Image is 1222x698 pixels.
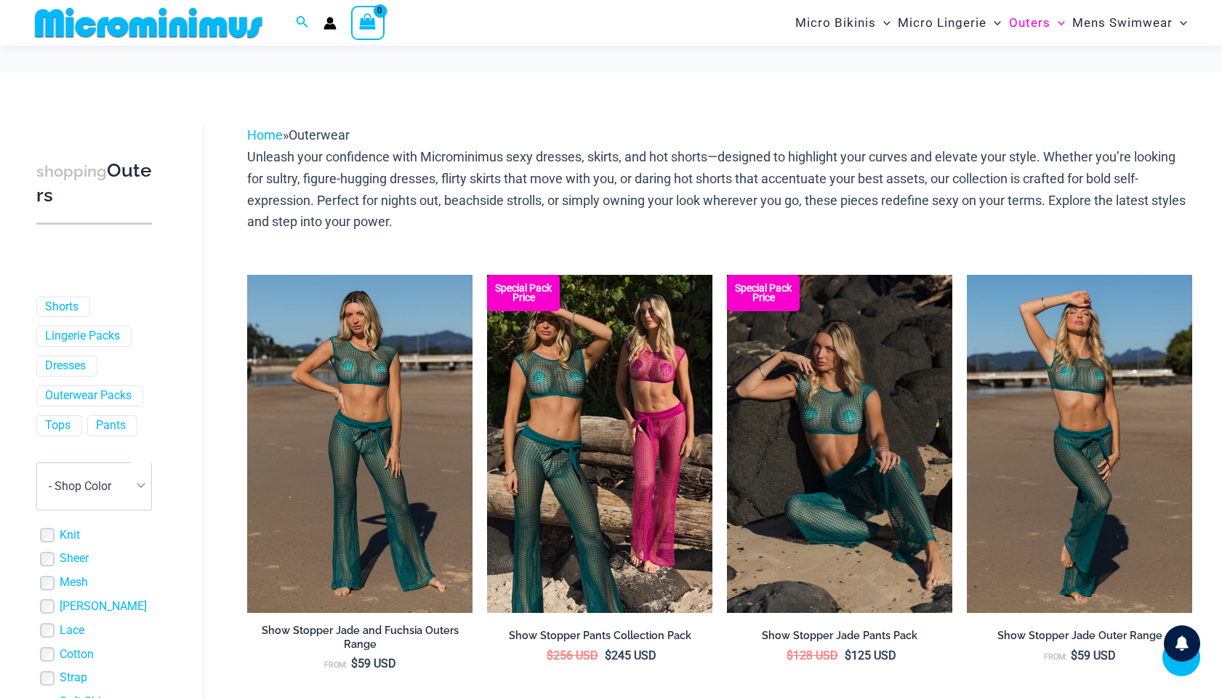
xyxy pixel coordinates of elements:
a: Tops [45,418,71,433]
img: Show Stopper Jade 366 Top 5007 pants 03 [247,275,473,613]
span: » [247,127,350,143]
a: Show Stopper Jade Outer Range [967,629,1192,648]
a: Account icon link [323,17,337,30]
p: Unleash your confidence with Microminimus sexy dresses, skirts, and hot shorts—designed to highli... [247,146,1192,233]
a: Strap [60,670,87,686]
a: [PERSON_NAME] [60,599,147,614]
a: Pants [96,418,126,433]
a: Outerwear Packs [45,388,132,404]
a: Lace [60,623,84,638]
a: OutersMenu ToggleMenu Toggle [1005,4,1069,41]
a: Show Stopper Jade 366 Top 5007 pants 01Show Stopper Jade 366 Top 5007 pants 05Show Stopper Jade 3... [967,275,1192,613]
a: Micro BikinisMenu ToggleMenu Toggle [792,4,894,41]
bdi: 245 USD [605,649,656,662]
a: Cotton [60,647,94,662]
img: Show Stopper Jade 366 Top 5007 pants 01 [967,275,1192,613]
b: Special Pack Price [727,284,800,302]
span: $ [605,649,611,662]
span: Menu Toggle [986,4,1001,41]
a: Micro LingerieMenu ToggleMenu Toggle [894,4,1005,41]
b: Special Pack Price [487,284,560,302]
h2: Show Stopper Jade and Fuchsia Outers Range [247,624,473,651]
span: Micro Bikinis [795,4,876,41]
a: Search icon link [296,14,309,32]
a: Sheer [60,551,89,566]
span: Menu Toggle [876,4,891,41]
h2: Show Stopper Jade Pants Pack [727,629,952,643]
span: - Shop Color [49,479,111,493]
a: Show Stopper Jade and Fuchsia Outers Range [247,624,473,657]
a: Mens SwimwearMenu ToggleMenu Toggle [1069,4,1191,41]
bdi: 256 USD [547,649,598,662]
img: Show Stopper Jade 366 Top 5007 pants 08 [727,275,952,613]
span: $ [547,649,553,662]
a: Shorts [45,300,79,315]
span: $ [845,649,851,662]
a: Show Stopper Jade Pants Pack [727,629,952,648]
h2: Show Stopper Jade Outer Range [967,629,1192,643]
span: Menu Toggle [1173,4,1187,41]
bdi: 128 USD [787,649,838,662]
span: $ [787,649,793,662]
bdi: 59 USD [351,657,396,670]
img: Collection Pack (6) [487,275,712,613]
span: - Shop Color [37,463,151,510]
span: - Shop Color [36,462,152,510]
a: Mesh [60,575,88,590]
span: From: [1044,652,1067,662]
a: Dresses [45,358,86,374]
a: Collection Pack (6) Collection Pack BCollection Pack B [487,275,712,613]
span: shopping [36,162,107,180]
h3: Outers [36,159,152,209]
span: Mens Swimwear [1072,4,1173,41]
a: Knit [60,528,80,543]
nav: Site Navigation [789,2,1193,44]
span: $ [351,657,358,670]
bdi: 59 USD [1071,649,1116,662]
img: MM SHOP LOGO FLAT [29,7,268,39]
span: From: [324,660,347,670]
span: Micro Lingerie [898,4,986,41]
h2: Show Stopper Pants Collection Pack [487,629,712,643]
span: $ [1071,649,1077,662]
a: Lingerie Packs [45,329,120,344]
span: Outers [1009,4,1050,41]
span: Outerwear [289,127,350,143]
a: Show Stopper Jade 366 Top 5007 pants 08 Show Stopper Jade 366 Top 5007 pants 05Show Stopper Jade ... [727,275,952,613]
bdi: 125 USD [845,649,896,662]
a: View Shopping Cart, empty [351,6,385,39]
span: Menu Toggle [1050,4,1065,41]
a: Show Stopper Jade 366 Top 5007 pants 03Show Stopper Fuchsia 366 Top 5007 pants 03Show Stopper Fuc... [247,275,473,613]
a: Show Stopper Pants Collection Pack [487,629,712,648]
a: Home [247,127,283,143]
